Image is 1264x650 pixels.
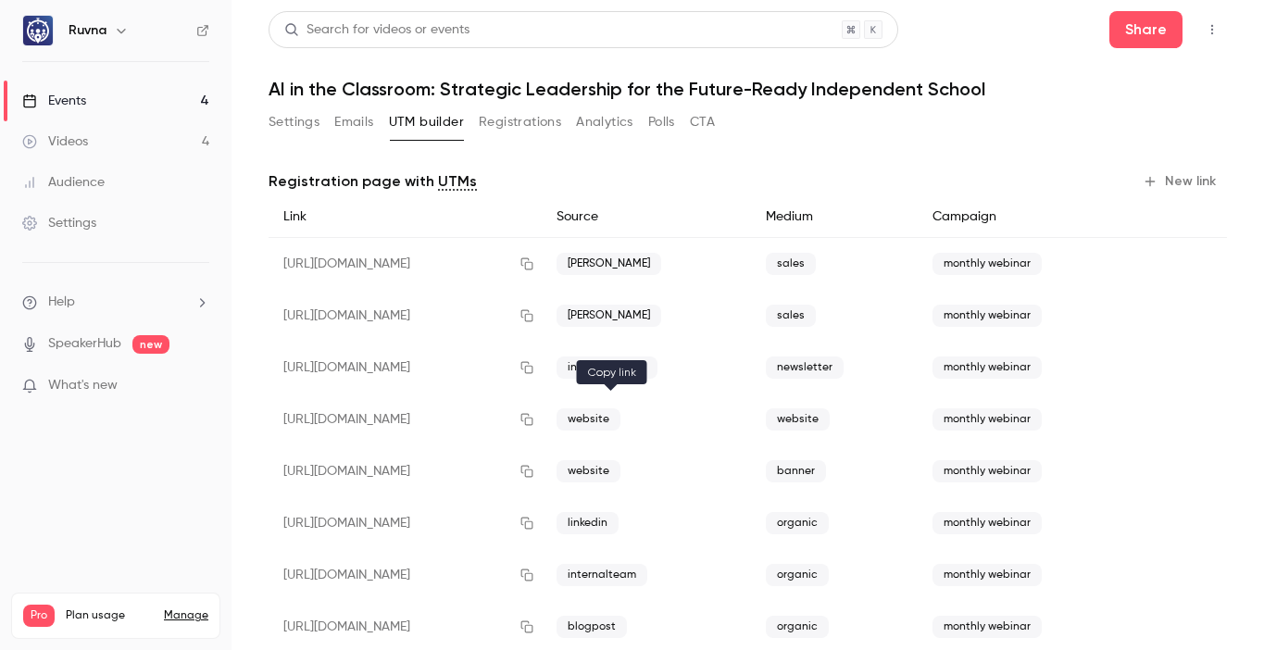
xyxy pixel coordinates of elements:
span: organic [766,616,829,638]
div: Medium [751,196,919,238]
span: website [557,460,620,482]
span: monthly webinar [932,356,1042,379]
span: internal clients [557,356,657,379]
div: [URL][DOMAIN_NAME] [269,342,542,394]
span: website [557,408,620,431]
a: SpeakerHub [48,334,121,354]
button: Settings [269,107,319,137]
div: Videos [22,132,88,151]
span: organic [766,512,829,534]
button: CTA [690,107,715,137]
span: banner [766,460,826,482]
iframe: Noticeable Trigger [187,378,209,394]
img: Ruvna [23,16,53,45]
span: newsletter [766,356,844,379]
span: [PERSON_NAME] [557,253,661,275]
div: Link [269,196,542,238]
div: Settings [22,214,96,232]
div: Campaign [918,196,1134,238]
span: blogpost [557,616,627,638]
span: internalteam [557,564,647,586]
span: What's new [48,376,118,395]
div: [URL][DOMAIN_NAME] [269,549,542,601]
span: monthly webinar [932,564,1042,586]
button: Polls [648,107,675,137]
button: UTM builder [389,107,464,137]
div: [URL][DOMAIN_NAME] [269,497,542,549]
span: Help [48,293,75,312]
span: organic [766,564,829,586]
h6: Ruvna [69,21,106,40]
div: Events [22,92,86,110]
span: Plan usage [66,608,153,623]
div: [URL][DOMAIN_NAME] [269,290,542,342]
span: monthly webinar [932,253,1042,275]
a: UTMs [438,170,477,193]
span: monthly webinar [932,408,1042,431]
span: monthly webinar [932,616,1042,638]
button: Registrations [479,107,561,137]
div: Audience [22,173,105,192]
span: sales [766,253,816,275]
div: Source [542,196,751,238]
button: Emails [334,107,373,137]
span: sales [766,305,816,327]
div: [URL][DOMAIN_NAME] [269,238,542,291]
span: monthly webinar [932,460,1042,482]
span: [PERSON_NAME] [557,305,661,327]
button: Share [1109,11,1183,48]
span: linkedin [557,512,619,534]
button: New link [1135,167,1227,196]
a: Manage [164,608,208,623]
span: website [766,408,830,431]
span: monthly webinar [932,305,1042,327]
button: Analytics [576,107,633,137]
span: Pro [23,605,55,627]
h1: AI in the Classroom: Strategic Leadership for the Future-Ready Independent School [269,78,1227,100]
div: Search for videos or events [284,20,469,40]
p: Registration page with [269,170,477,193]
div: [URL][DOMAIN_NAME] [269,445,542,497]
div: [URL][DOMAIN_NAME] [269,394,542,445]
span: monthly webinar [932,512,1042,534]
li: help-dropdown-opener [22,293,209,312]
span: new [132,335,169,354]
